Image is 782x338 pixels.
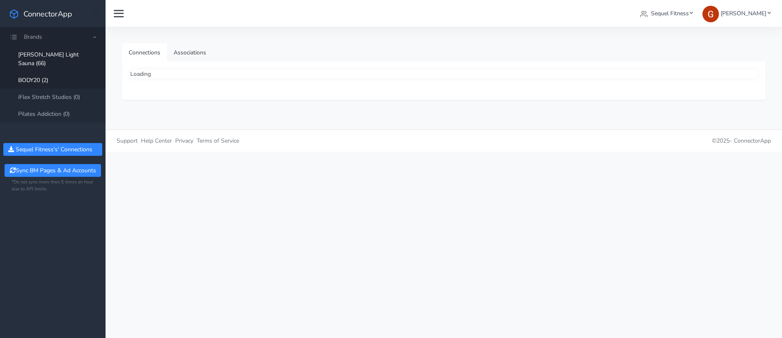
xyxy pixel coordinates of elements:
p: © 2025 - [450,136,771,145]
span: ConnectorApp [23,9,72,19]
span: Help Center [141,137,172,145]
button: Sync BM Pages & Ad Accounts [5,164,101,177]
a: Associations [167,43,213,62]
span: ConnectorApp [734,137,771,145]
img: Greg Clemmons [702,6,719,22]
span: Sequel Fitness [651,9,689,17]
span: Support [117,137,138,145]
small: *Do not sync more then 5 times an hour due to API limits. [12,179,94,193]
span: [PERSON_NAME] [721,9,766,17]
button: Sequel Fitness's' Connections [3,143,102,156]
a: [PERSON_NAME] [699,6,774,21]
a: Sequel Fitness [637,6,696,21]
a: Connections [122,43,167,62]
span: Privacy [175,137,193,145]
div: Loading [130,70,757,78]
span: Brands [24,33,42,41]
span: Terms of Service [197,137,239,145]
